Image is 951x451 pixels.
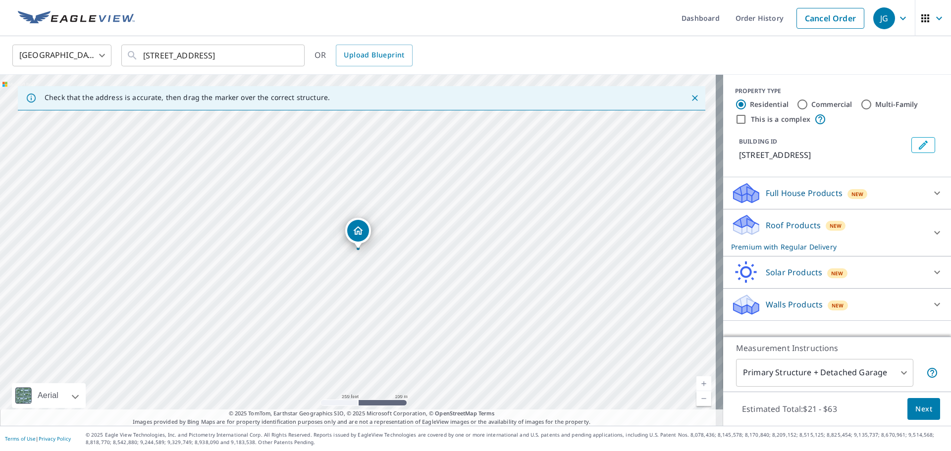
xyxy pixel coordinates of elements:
input: Search by address or latitude-longitude [143,42,284,69]
img: EV Logo [18,11,135,26]
a: Privacy Policy [39,435,71,442]
div: Roof ProductsNewPremium with Regular Delivery [731,213,943,252]
span: New [832,301,844,309]
div: Aerial [12,383,86,408]
label: Residential [750,100,789,109]
div: Aerial [35,383,61,408]
p: | [5,436,71,442]
p: Walls Products [766,299,823,310]
button: Edit building 1 [911,137,935,153]
a: Current Level 17, Zoom In [696,376,711,391]
div: PROPERTY TYPE [735,87,939,96]
a: OpenStreetMap [435,409,476,417]
div: OR [315,45,413,66]
span: Next [915,403,932,415]
div: Walls ProductsNew [731,293,943,316]
span: © 2025 TomTom, Earthstar Geographics SIO, © 2025 Microsoft Corporation, © [229,409,495,418]
span: New [830,222,842,230]
p: Measurement Instructions [736,342,938,354]
button: Close [688,92,701,104]
p: Premium with Regular Delivery [731,242,925,252]
div: Solar ProductsNew [731,260,943,284]
p: BUILDING ID [739,137,777,146]
span: Your report will include the primary structure and a detached garage if one exists. [926,367,938,379]
div: JG [873,7,895,29]
label: Commercial [811,100,852,109]
p: [STREET_ADDRESS] [739,149,907,161]
div: [GEOGRAPHIC_DATA] [12,42,111,69]
span: New [831,269,844,277]
div: Primary Structure + Detached Garage [736,359,913,387]
button: Next [907,398,940,420]
a: Terms [478,409,495,417]
div: Full House ProductsNew [731,181,943,205]
a: Upload Blueprint [336,45,412,66]
p: Solar Products [766,266,822,278]
div: Dropped pin, building 1, Residential property, 2156 Rockcliffe Loop College Station, TX 77845 [345,218,371,249]
p: Check that the address is accurate, then drag the marker over the correct structure. [45,93,330,102]
span: New [851,190,864,198]
span: Upload Blueprint [344,49,404,61]
label: Multi-Family [875,100,918,109]
label: This is a complex [751,114,810,124]
p: Full House Products [766,187,843,199]
a: Current Level 17, Zoom Out [696,391,711,406]
a: Cancel Order [796,8,864,29]
a: Terms of Use [5,435,36,442]
p: Roof Products [766,219,821,231]
p: Estimated Total: $21 - $63 [734,398,845,420]
p: © 2025 Eagle View Technologies, Inc. and Pictometry International Corp. All Rights Reserved. Repo... [86,431,946,446]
